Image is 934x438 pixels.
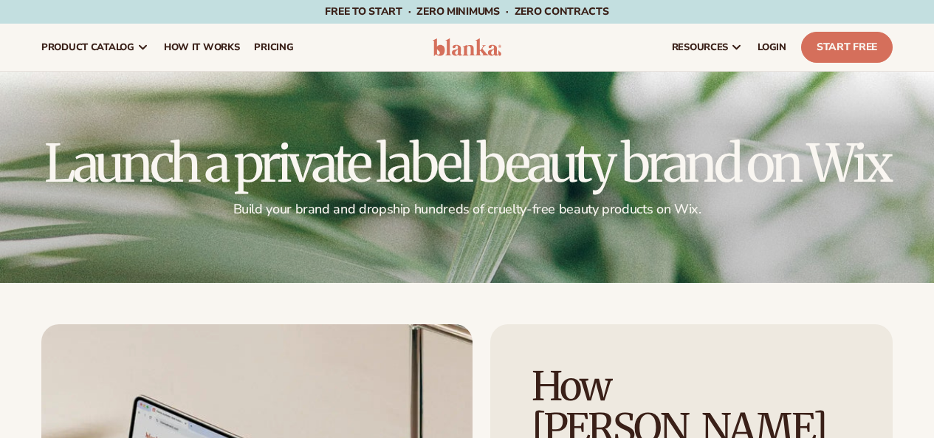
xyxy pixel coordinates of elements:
[750,24,794,71] a: LOGIN
[247,24,301,71] a: pricing
[164,41,240,53] span: How It Works
[41,41,134,53] span: product catalog
[157,24,247,71] a: How It Works
[433,38,502,56] img: logo
[34,24,157,71] a: product catalog
[254,41,293,53] span: pricing
[41,137,893,189] h1: Launch a private label beauty brand on Wix
[672,41,728,53] span: resources
[41,201,893,218] p: Build your brand and dropship hundreds of cruelty-free beauty products on Wix.
[665,24,750,71] a: resources
[325,4,608,18] span: Free to start · ZERO minimums · ZERO contracts
[801,32,893,63] a: Start Free
[758,41,786,53] span: LOGIN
